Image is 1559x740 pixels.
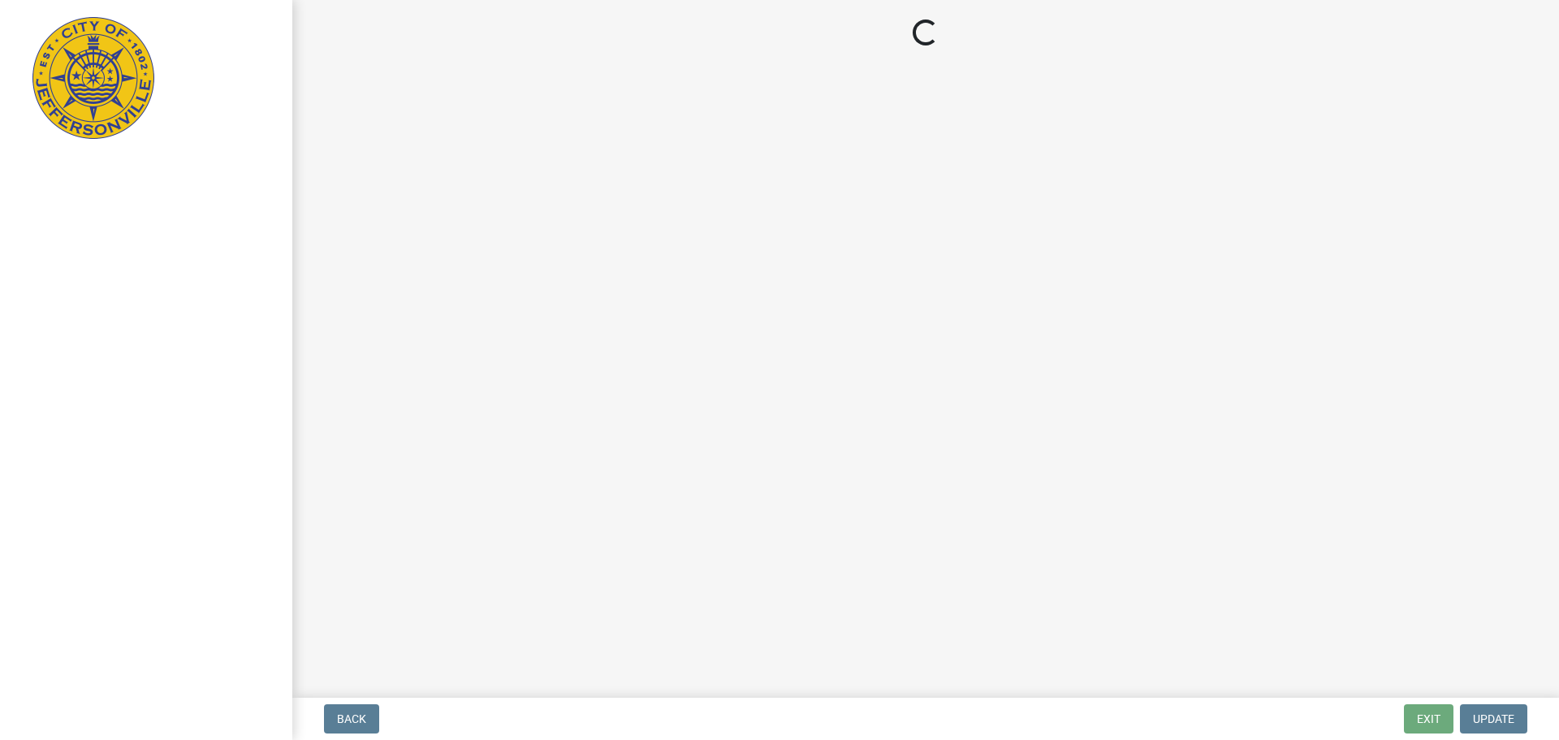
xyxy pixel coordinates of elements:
[324,704,379,734] button: Back
[337,712,366,725] span: Back
[1473,712,1514,725] span: Update
[1404,704,1453,734] button: Exit
[32,17,154,139] img: City of Jeffersonville, Indiana
[1460,704,1527,734] button: Update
